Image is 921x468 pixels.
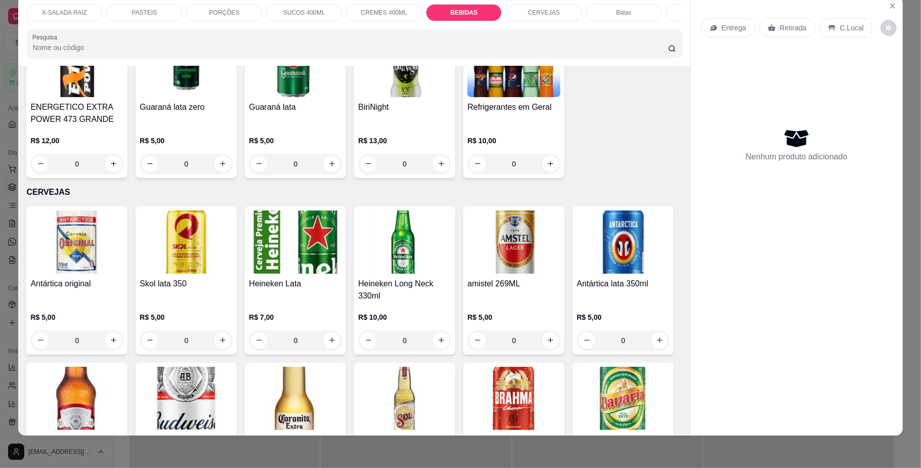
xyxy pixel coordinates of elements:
button: increase-product-quantity [433,156,449,172]
img: product-image [577,210,670,274]
button: decrease-product-quantity [142,332,158,349]
button: decrease-product-quantity [360,156,376,172]
p: Retirada [780,23,807,33]
p: Balas [616,9,631,17]
button: increase-product-quantity [542,332,558,349]
img: product-image [140,367,233,430]
h4: Heineken Lata [249,278,342,290]
img: product-image [249,367,342,430]
p: R$ 12,00 [30,136,123,146]
button: increase-product-quantity [214,332,231,349]
h4: Brhama 350ml [467,434,560,446]
input: Pesquisa [32,42,668,53]
img: product-image [140,210,233,274]
p: SUCOS 400ML [283,9,325,17]
p: R$ 10,00 [467,136,560,146]
p: CREMES 400ML [361,9,407,17]
h4: Refrigerantes em Geral [467,101,560,113]
button: increase-product-quantity [105,332,121,349]
p: Nenhum produto adicionado [746,151,848,163]
img: product-image [358,34,451,97]
h4: Antártica original [30,278,123,290]
button: decrease-product-quantity [32,332,49,349]
h4: ENERGETICO EXTRA POWER 473 GRANDE [30,101,123,125]
button: decrease-product-quantity [142,156,158,172]
img: product-image [249,34,342,97]
img: product-image [30,367,123,430]
img: product-image [30,34,123,97]
p: PORÇÕES [209,9,239,17]
img: product-image [577,367,670,430]
img: product-image [140,34,233,97]
h4: Budweiser long neck 330 [30,434,123,446]
p: BEBIDAS [450,9,477,17]
button: increase-product-quantity [324,156,340,172]
p: R$ 5,00 [30,312,123,322]
p: R$ 5,00 [140,136,233,146]
button: decrease-product-quantity [32,156,49,172]
h4: BAVARIA 350 [577,434,670,446]
p: X-SALADA RAIZ [42,9,87,17]
button: decrease-product-quantity [881,20,897,36]
img: product-image [467,210,560,274]
p: R$ 5,00 [577,312,670,322]
img: product-image [467,34,560,97]
label: Pesquisa [32,33,61,41]
h4: Guaraná lata [249,101,342,113]
button: decrease-product-quantity [469,332,486,349]
p: C.Local [840,23,864,33]
p: R$ 13,00 [358,136,451,146]
img: product-image [358,210,451,274]
p: R$ 10,00 [358,312,451,322]
h4: Corona 330 [249,434,342,446]
p: R$ 5,00 [467,312,560,322]
button: increase-product-quantity [651,332,668,349]
img: product-image [358,367,451,430]
h4: Heineken Long Neck 330ml [358,278,451,302]
h4: Budweiser 269 ml [140,434,233,446]
p: Entrega [722,23,747,33]
button: increase-product-quantity [214,156,231,172]
h4: Skol lata 350 [140,278,233,290]
button: decrease-product-quantity [469,156,486,172]
h4: Sol 330ML [358,434,451,446]
p: PASTEIS [132,9,157,17]
h4: Antártica lata 350ml [577,278,670,290]
button: decrease-product-quantity [360,332,376,349]
p: R$ 7,00 [249,312,342,322]
p: CERVEJAS [26,186,682,198]
h4: Guaraná lata zero [140,101,233,113]
button: decrease-product-quantity [251,332,267,349]
button: increase-product-quantity [105,156,121,172]
img: product-image [467,367,560,430]
button: increase-product-quantity [433,332,449,349]
h4: BiriNight [358,101,451,113]
h4: amistel 269ML [467,278,560,290]
img: product-image [30,210,123,274]
p: R$ 5,00 [249,136,342,146]
img: product-image [249,210,342,274]
p: R$ 5,00 [140,312,233,322]
button: decrease-product-quantity [251,156,267,172]
button: increase-product-quantity [324,332,340,349]
p: CERVEJAS [528,9,560,17]
button: increase-product-quantity [542,156,558,172]
button: decrease-product-quantity [579,332,595,349]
